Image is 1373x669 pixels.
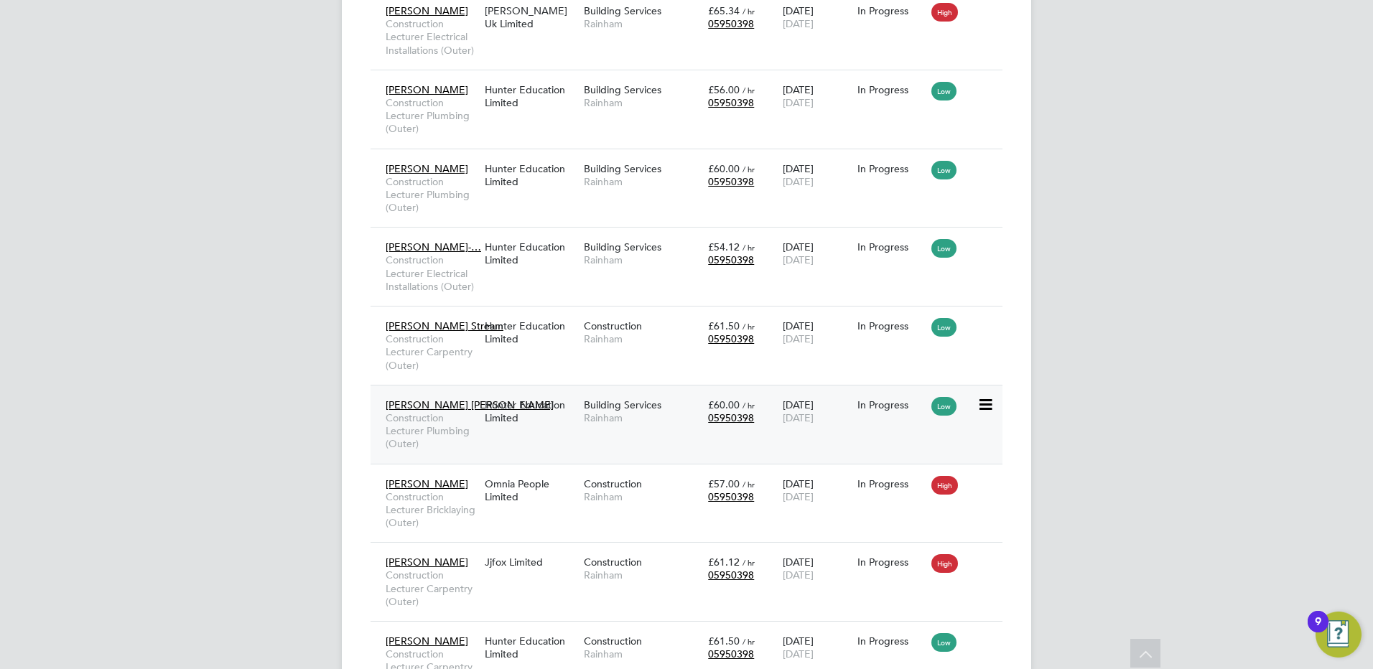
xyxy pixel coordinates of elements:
span: / hr [743,242,755,253]
span: Low [931,239,957,258]
div: [DATE] [779,312,854,352]
span: High [931,476,958,495]
div: In Progress [857,83,925,96]
div: [DATE] [779,548,854,589]
span: £60.00 [708,398,740,411]
div: In Progress [857,398,925,411]
span: / hr [743,400,755,411]
span: £61.12 [708,556,740,569]
span: Rainham [584,96,701,109]
span: [PERSON_NAME] [386,83,468,96]
span: High [931,554,958,573]
span: £61.50 [708,635,740,647]
div: In Progress [857,319,925,332]
div: [DATE] [779,470,854,510]
a: [PERSON_NAME] StreamConstruction Lecturer Carpentry (Outer)Hunter Education LimitedConstructionRa... [382,312,1002,324]
span: High [931,3,958,22]
span: Building Services [584,398,661,411]
span: / hr [743,164,755,174]
span: Construction Lecturer Carpentry (Outer) [386,332,478,372]
span: £54.12 [708,240,740,253]
div: In Progress [857,477,925,490]
span: Construction [584,477,642,490]
span: Low [931,82,957,100]
div: In Progress [857,4,925,17]
span: [DATE] [783,96,814,109]
div: In Progress [857,240,925,253]
span: Building Services [584,162,661,175]
span: [PERSON_NAME] [386,635,468,647]
a: [PERSON_NAME]Construction Lecturer Carpentry (Outer)Hunter Education LimitedConstructionRainham£6... [382,627,1002,639]
div: Hunter Education Limited [481,627,580,668]
span: / hr [743,85,755,95]
span: Building Services [584,240,661,253]
span: Construction [584,556,642,569]
span: [DATE] [783,569,814,581]
a: [PERSON_NAME]Construction Lecturer Carpentry (Outer)Jjfox LimitedConstructionRainham£61.12 / hr05... [382,548,1002,560]
span: [PERSON_NAME] [PERSON_NAME] [386,398,554,411]
a: [PERSON_NAME]Construction Lecturer Bricklaying (Outer)Omnia People LimitedConstructionRainham£57.... [382,469,1002,482]
span: Construction Lecturer Carpentry (Outer) [386,569,478,608]
div: Omnia People Limited [481,470,580,510]
div: [DATE] [779,627,854,668]
span: / hr [743,557,755,568]
span: [PERSON_NAME] [386,556,468,569]
span: Low [931,161,957,179]
span: / hr [743,636,755,647]
span: [PERSON_NAME] [386,162,468,175]
span: 05950398 [708,175,754,188]
a: [PERSON_NAME]Construction Lecturer Plumbing (Outer)Hunter Education LimitedBuilding ServicesRainh... [382,75,1002,88]
div: In Progress [857,162,925,175]
div: Hunter Education Limited [481,155,580,195]
span: [DATE] [783,17,814,30]
span: 05950398 [708,253,754,266]
span: / hr [743,321,755,332]
a: [PERSON_NAME]-…Construction Lecturer Electrical Installations (Outer)Hunter Education LimitedBuil... [382,233,1002,245]
div: In Progress [857,556,925,569]
span: 05950398 [708,17,754,30]
span: 05950398 [708,490,754,503]
span: Construction Lecturer Plumbing (Outer) [386,411,478,451]
div: [DATE] [779,155,854,195]
span: Low [931,318,957,337]
span: Rainham [584,332,701,345]
span: Rainham [584,569,701,581]
span: [DATE] [783,490,814,503]
span: [PERSON_NAME] Stream [386,319,503,332]
span: Building Services [584,83,661,96]
span: Construction [584,319,642,332]
span: [DATE] [783,332,814,345]
span: [PERSON_NAME] [386,4,468,17]
span: / hr [743,479,755,490]
span: [PERSON_NAME] [386,477,468,490]
span: [DATE] [783,175,814,188]
div: Hunter Education Limited [481,76,580,116]
div: Jjfox Limited [481,548,580,576]
div: Hunter Education Limited [481,391,580,431]
span: Low [931,397,957,416]
span: 05950398 [708,569,754,581]
span: Construction Lecturer Plumbing (Outer) [386,96,478,136]
span: Rainham [584,253,701,266]
span: Construction [584,635,642,647]
button: Open Resource Center, 9 new notifications [1316,612,1362,658]
span: Construction Lecturer Plumbing (Outer) [386,175,478,215]
span: Construction Lecturer Electrical Installations (Outer) [386,17,478,57]
a: [PERSON_NAME] [PERSON_NAME]Construction Lecturer Plumbing (Outer)Hunter Education LimitedBuilding... [382,390,1002,403]
span: Construction Lecturer Bricklaying (Outer) [386,490,478,530]
span: Rainham [584,411,701,424]
span: [DATE] [783,647,814,660]
span: 05950398 [708,96,754,109]
div: In Progress [857,635,925,647]
span: / hr [743,6,755,17]
span: 05950398 [708,332,754,345]
span: [PERSON_NAME]-… [386,240,481,253]
span: £65.34 [708,4,740,17]
span: Building Services [584,4,661,17]
span: Rainham [584,647,701,660]
span: Rainham [584,175,701,188]
span: 05950398 [708,411,754,424]
span: [DATE] [783,253,814,266]
div: Hunter Education Limited [481,312,580,352]
div: Hunter Education Limited [481,233,580,273]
